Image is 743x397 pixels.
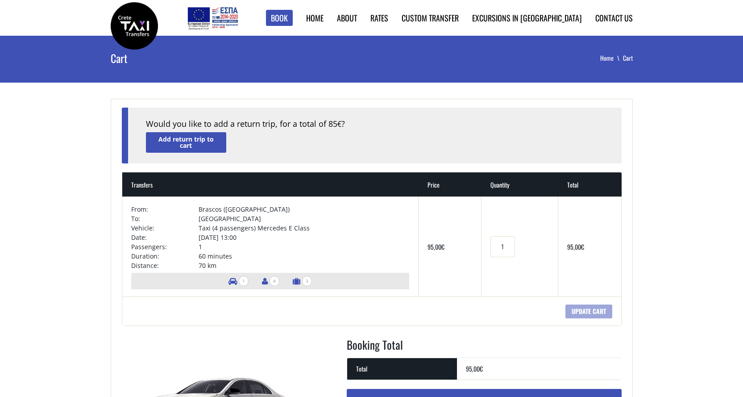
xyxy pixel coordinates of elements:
a: About [337,12,357,24]
bdi: 95,00 [428,242,444,251]
a: Book [266,10,293,26]
li: Number of passengers [257,273,284,289]
a: Rates [370,12,388,24]
bdi: 95,00 [567,242,584,251]
td: Taxi (4 passengers) Mercedes E Class [199,223,409,233]
div: Would you like to add a return trip, for a total of 85 ? [146,118,604,130]
th: Price [419,172,482,196]
h1: Cart [111,36,286,80]
td: [DATE] 13:00 [199,233,409,242]
td: From: [131,205,199,214]
span: € [441,242,444,251]
td: To: [131,214,199,223]
td: 1 [199,242,409,251]
td: 60 minutes [199,251,409,261]
span: 3 [302,276,312,286]
a: Excursions in [GEOGRAPHIC_DATA] [472,12,582,24]
span: € [581,242,584,251]
a: Add return trip to cart [146,132,226,152]
span: € [337,119,341,129]
li: Number of luggage items [288,273,316,289]
input: Transfers quantity [490,236,515,257]
a: Crete Taxi Transfers | Crete Taxi Transfers Cart | Crete Taxi Transfers [111,20,158,29]
td: Duration: [131,251,199,261]
span: € [480,364,483,373]
li: Number of vehicles [224,273,253,289]
td: [GEOGRAPHIC_DATA] [199,214,409,223]
img: e-bannersEUERDF180X90.jpg [186,4,239,31]
th: Total [347,358,457,380]
a: Home [306,12,324,24]
th: Quantity [481,172,558,196]
a: Custom Transfer [402,12,459,24]
img: Crete Taxi Transfers | Crete Taxi Transfers Cart | Crete Taxi Transfers [111,2,158,50]
td: Distance: [131,261,199,270]
td: Vehicle: [131,223,199,233]
span: 1 [239,276,249,286]
td: 70 km [199,261,409,270]
th: Transfers [122,172,419,196]
a: Contact us [595,12,633,24]
li: Cart [623,54,633,63]
span: 4 [270,276,279,286]
a: Home [600,53,623,63]
td: Brascos ([GEOGRAPHIC_DATA]) [199,205,409,214]
bdi: 95,00 [466,364,483,373]
input: Update cart [565,305,612,318]
td: Date: [131,233,199,242]
th: Total [558,172,622,196]
h2: Booking Total [347,337,622,358]
td: Passengers: [131,242,199,251]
